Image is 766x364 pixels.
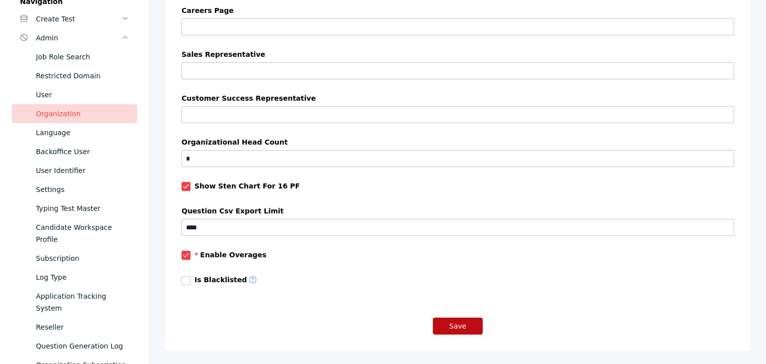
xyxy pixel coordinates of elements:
[12,161,137,180] a: User Identifier
[194,276,259,285] label: Is Blacklisted
[182,207,734,215] label: Question Csv Export Limit
[12,47,137,66] a: Job Role Search
[194,182,300,190] label: Show Sten Chart For 16 PF
[36,340,129,352] div: Question Generation Log
[12,123,137,142] a: Language
[36,89,129,101] div: User
[12,180,137,199] a: Settings
[36,271,129,283] div: Log Type
[36,108,129,120] div: Organization
[12,199,137,218] a: Typing Test Master
[12,268,137,287] a: Log Type
[36,221,129,245] div: Candidate Workspace Profile
[12,337,137,356] a: Question Generation Log
[36,202,129,214] div: Typing Test Master
[36,146,129,158] div: Backoffice User
[182,6,734,14] label: Careers Page
[36,13,121,25] div: Create Test
[12,249,137,268] a: Subscription
[12,287,137,318] a: Application Tracking System
[36,290,129,314] div: Application Tracking System
[182,138,734,146] label: Organizational Head Count
[36,165,129,177] div: User Identifier
[36,32,121,44] div: Admin
[12,318,137,337] a: Reseller
[12,85,137,104] a: User
[36,321,129,333] div: Reseller
[36,183,129,195] div: Settings
[433,318,483,335] button: Save
[182,94,734,102] label: Customer Success Representative
[36,51,129,63] div: Job Role Search
[12,104,137,123] a: Organization
[194,251,266,259] label: Enable Overages
[36,252,129,264] div: Subscription
[12,142,137,161] a: Backoffice User
[182,50,734,58] label: Sales Representative
[12,218,137,249] a: Candidate Workspace Profile
[12,66,137,85] a: Restricted Domain
[36,70,129,82] div: Restricted Domain
[36,127,129,139] div: Language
